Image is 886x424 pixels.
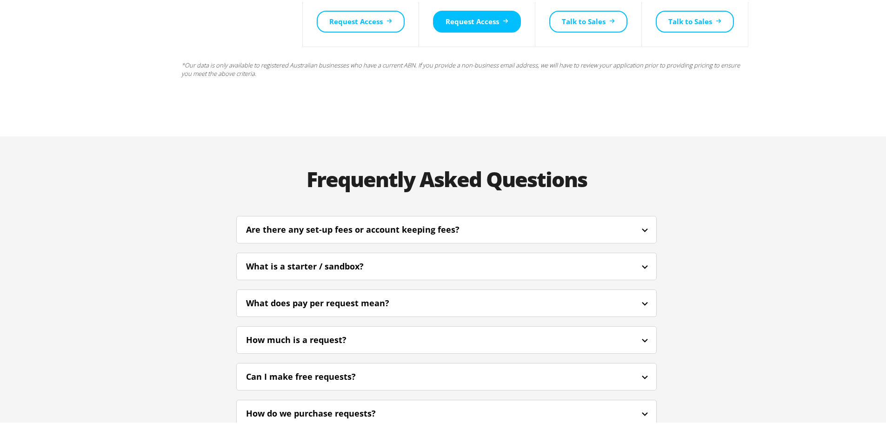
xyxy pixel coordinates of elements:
[246,405,401,418] div: How do we purchase requests?
[227,149,666,205] h2: Frequently Asked Questions
[246,332,372,344] div: How much is a request?
[237,401,656,423] div: How do we purchase requests?
[237,217,656,239] div: Are there any set-up fees or account keeping fees?
[656,9,734,31] a: Talk to Sales
[237,327,656,349] div: How much is a request?
[549,9,627,31] a: Talk to Sales
[433,9,521,31] a: Request Access
[246,369,381,381] div: Can I make free requests?
[237,364,656,386] div: Can I make free requests?
[237,254,656,276] div: What is a starter / sandbox?
[246,258,389,271] div: What is a starter / sandbox?
[317,9,405,31] a: Request Access
[246,295,414,308] div: What does pay per request mean?
[177,45,748,90] p: *Our data is only available to registered Australian businesses who have a current ABN. If you pr...
[246,222,485,234] div: Are there any set-up fees or account keeping fees?
[237,290,656,312] div: What does pay per request mean?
